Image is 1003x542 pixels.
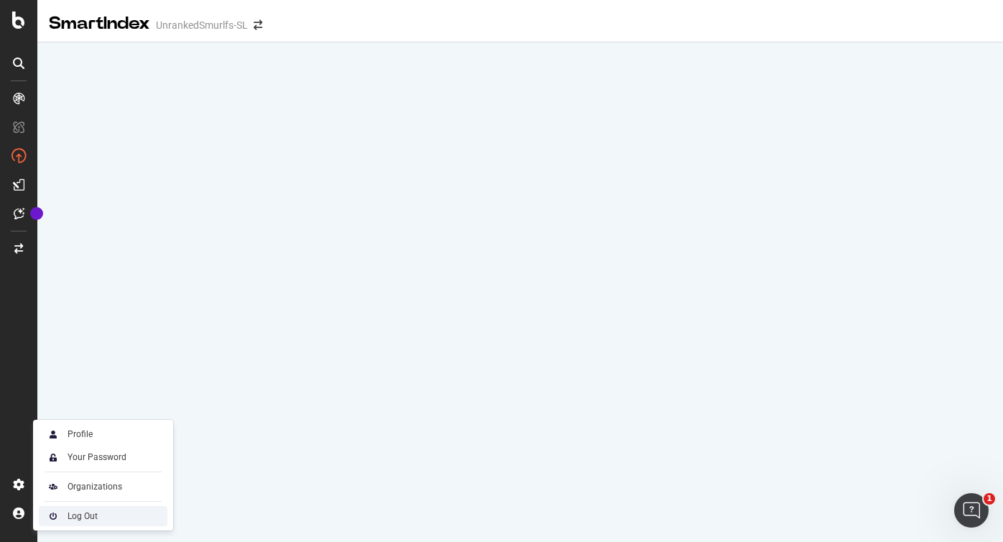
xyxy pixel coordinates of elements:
[39,424,167,444] a: Profile
[68,510,98,522] div: Log Out
[45,507,62,525] img: prfnF3csMXgAAAABJRU5ErkJggg==
[954,493,989,528] iframe: Intercom live chat
[984,493,995,505] span: 1
[45,478,62,495] img: AtrBVVRoAgWaAAAAAElFTkSuQmCC
[39,477,167,497] a: Organizations
[39,447,167,467] a: Your Password
[30,207,43,220] div: Tooltip anchor
[68,481,122,492] div: Organizations
[68,451,126,463] div: Your Password
[45,426,62,443] img: Xx2yTbCeVcdxHMdxHOc+8gctb42vCocUYgAAAABJRU5ErkJggg==
[39,506,167,526] a: Log Out
[45,449,62,466] img: tUVSALn78D46LlpAY8klYZqgKwTuBm2K29c6p1XQNDCsM0DgKSSoAXXevcAwljcHBINEg0LrUEktgcYYD5sVUphq1JigPmkfB...
[68,428,93,440] div: Profile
